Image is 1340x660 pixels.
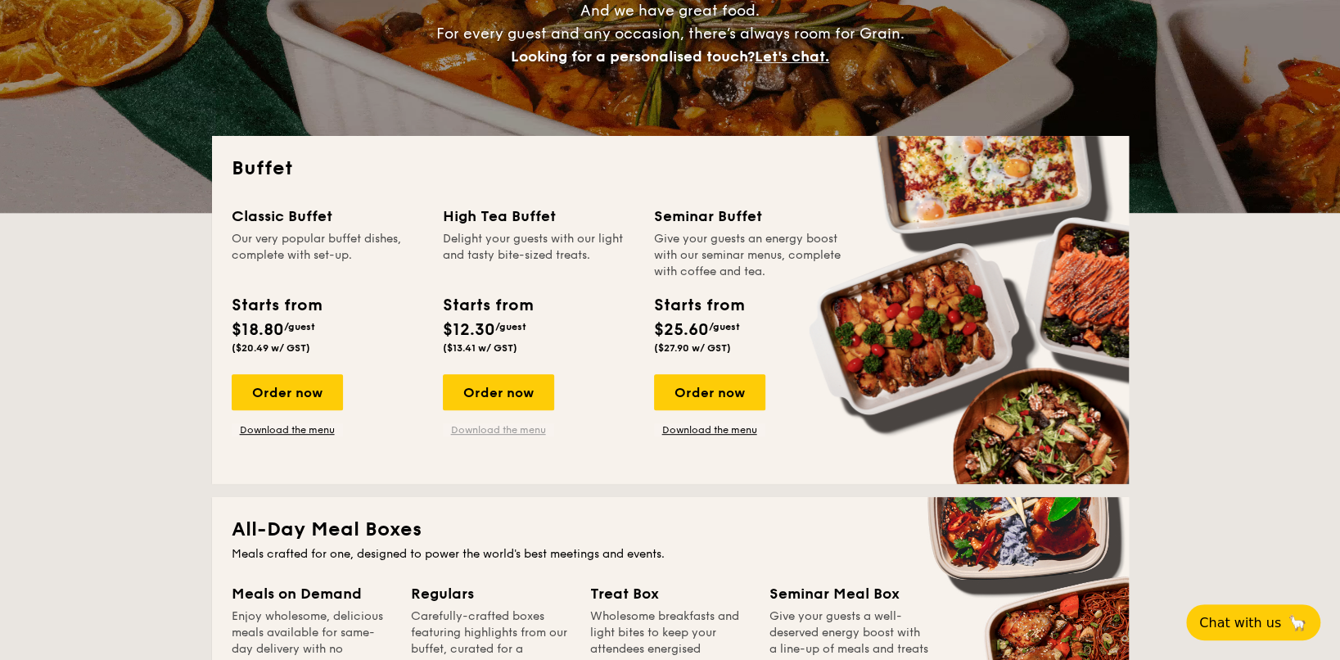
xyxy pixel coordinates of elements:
[232,156,1109,182] h2: Buffet
[654,205,846,228] div: Seminar Buffet
[232,546,1109,563] div: Meals crafted for one, designed to power the world's best meetings and events.
[232,582,391,605] div: Meals on Demand
[590,582,750,605] div: Treat Box
[709,321,740,332] span: /guest
[654,293,743,318] div: Starts from
[443,320,495,340] span: $12.30
[436,2,905,66] span: And we have great food. For every guest and any occasion, there’s always room for Grain.
[443,374,554,410] div: Order now
[232,205,423,228] div: Classic Buffet
[443,205,634,228] div: High Tea Buffet
[769,582,929,605] div: Seminar Meal Box
[1186,604,1320,640] button: Chat with us🦙
[654,374,765,410] div: Order now
[443,231,634,280] div: Delight your guests with our light and tasty bite-sized treats.
[232,293,321,318] div: Starts from
[411,582,571,605] div: Regulars
[654,342,731,354] span: ($27.90 w/ GST)
[232,517,1109,543] h2: All-Day Meal Boxes
[654,320,709,340] span: $25.60
[232,320,284,340] span: $18.80
[232,423,343,436] a: Download the menu
[443,342,517,354] span: ($13.41 w/ GST)
[495,321,526,332] span: /guest
[232,231,423,280] div: Our very popular buffet dishes, complete with set-up.
[443,423,554,436] a: Download the menu
[232,342,310,354] span: ($20.49 w/ GST)
[232,374,343,410] div: Order now
[443,293,532,318] div: Starts from
[755,47,829,66] span: Let's chat.
[1288,613,1307,632] span: 🦙
[284,321,315,332] span: /guest
[1199,615,1281,631] span: Chat with us
[654,423,765,436] a: Download the menu
[654,231,846,280] div: Give your guests an energy boost with our seminar menus, complete with coffee and tea.
[511,47,755,66] span: Looking for a personalised touch?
